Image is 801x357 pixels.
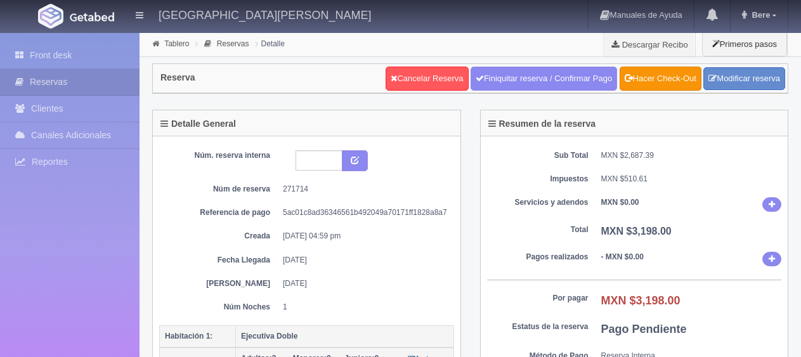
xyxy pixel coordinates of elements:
[601,294,681,307] b: MXN $3,198.00
[487,321,589,332] dt: Estatus de la reserva
[165,332,212,341] b: Habitación 1:
[487,197,589,208] dt: Servicios y adendos
[703,67,785,91] a: Modificar reserva
[487,293,589,304] dt: Por pagar
[604,32,695,57] a: Descargar Recibo
[487,150,589,161] dt: Sub Total
[471,67,617,91] a: Finiquitar reserva / Confirmar Pago
[283,278,445,289] dd: [DATE]
[601,226,672,237] b: MXN $3,198.00
[38,4,63,29] img: Getabed
[252,37,288,49] li: Detalle
[169,184,270,195] dt: Núm de reserva
[169,278,270,289] dt: [PERSON_NAME]
[169,255,270,266] dt: Fecha Llegada
[702,32,787,56] button: Primeros pasos
[236,325,454,347] th: Ejecutiva Doble
[488,119,596,129] h4: Resumen de la reserva
[160,119,236,129] h4: Detalle General
[169,302,270,313] dt: Núm Noches
[386,67,468,91] a: Cancelar Reserva
[487,174,589,185] dt: Impuestos
[601,198,639,207] b: MXN $0.00
[70,12,114,22] img: Getabed
[748,10,770,20] span: Bere
[283,255,445,266] dd: [DATE]
[601,150,782,161] dd: MXN $2,687.39
[487,224,589,235] dt: Total
[159,6,371,22] h4: [GEOGRAPHIC_DATA][PERSON_NAME]
[169,231,270,242] dt: Creada
[283,184,445,195] dd: 271714
[217,39,249,48] a: Reservas
[283,207,445,218] dd: 5ac01c8ad36346561b492049a70171ff1828a8a7
[620,67,701,91] a: Hacer Check-Out
[160,73,195,82] h4: Reserva
[601,252,644,261] b: - MXN $0.00
[169,150,270,161] dt: Núm. reserva interna
[601,323,687,335] b: Pago Pendiente
[487,252,589,263] dt: Pagos realizados
[283,231,445,242] dd: [DATE] 04:59 pm
[164,39,189,48] a: Tablero
[283,302,445,313] dd: 1
[601,174,782,185] dd: MXN $510.61
[169,207,270,218] dt: Referencia de pago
